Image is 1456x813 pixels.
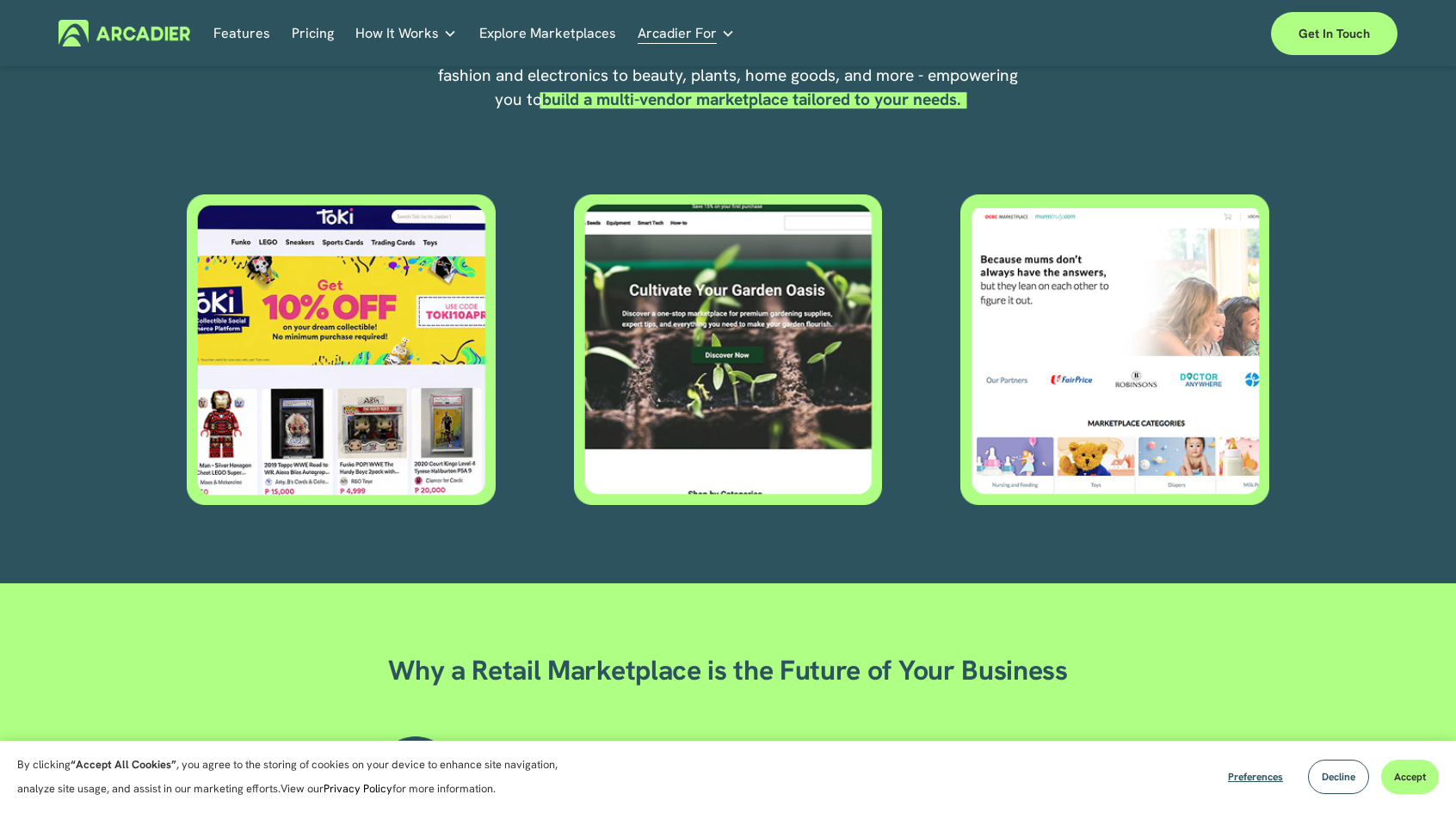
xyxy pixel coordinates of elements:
span: How It Works [355,22,439,46]
strong: “Accept All Cookies” [71,757,176,772]
p: By clicking , you agree to the storing of cookies on your device to enhance site navigation, anal... [17,753,577,801]
a: Explore Marketplaces [479,20,616,46]
iframe: Chat Widget [1370,730,1456,813]
a: folder dropdown [638,20,735,46]
h2: Why a Retail Marketplace is the Future of Your Business [326,654,1129,688]
span: Preferences [1228,770,1283,784]
span: Decline [1322,770,1355,784]
button: Preferences [1215,760,1296,794]
a: Get in touch [1271,12,1397,55]
a: Pricing [292,20,334,46]
a: folder dropdown [355,20,457,46]
a: Features [213,20,270,46]
a: Privacy Policy [324,781,392,796]
span: Arcadier For [638,22,717,46]
button: Decline [1308,760,1369,794]
p: Arcadier’s marketplace solution adapts seamlessly to B2C retail models, from fashion and electron... [435,40,1021,112]
img: Arcadier [59,20,190,46]
strong: build a multi-vendor marketplace tailored to your needs. [542,89,961,110]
